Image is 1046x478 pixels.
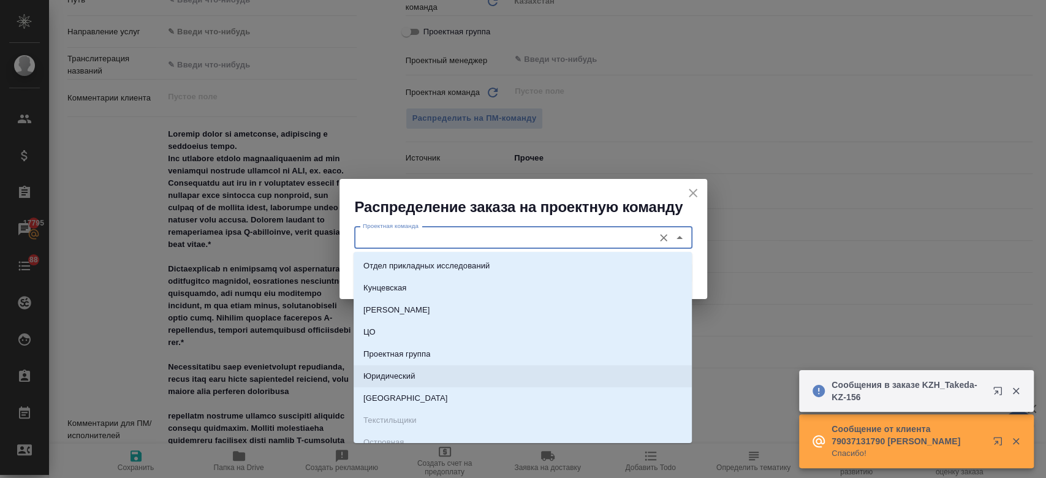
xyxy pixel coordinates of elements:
[684,184,702,202] button: close
[985,429,1015,458] button: Открыть в новой вкладке
[363,260,490,272] p: Отдел прикладных исследований
[832,423,985,447] p: Сообщение от клиента 79037131790 [PERSON_NAME]
[363,326,376,338] p: ЦО
[363,392,447,404] p: [GEOGRAPHIC_DATA]
[363,304,430,316] p: [PERSON_NAME]
[671,229,688,246] button: Close
[832,379,985,403] p: Сообщения в заказе KZH_Takeda-KZ-156
[1003,436,1028,447] button: Закрыть
[985,379,1015,408] button: Открыть в новой вкладке
[832,447,985,460] p: Спасибо!
[363,370,415,382] p: Юридический
[363,348,430,360] p: Проектная группа
[655,229,672,246] button: Очистить
[355,197,707,217] h2: Распределение заказа на проектную команду
[1003,385,1028,396] button: Закрыть
[363,282,407,294] p: Кунцевская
